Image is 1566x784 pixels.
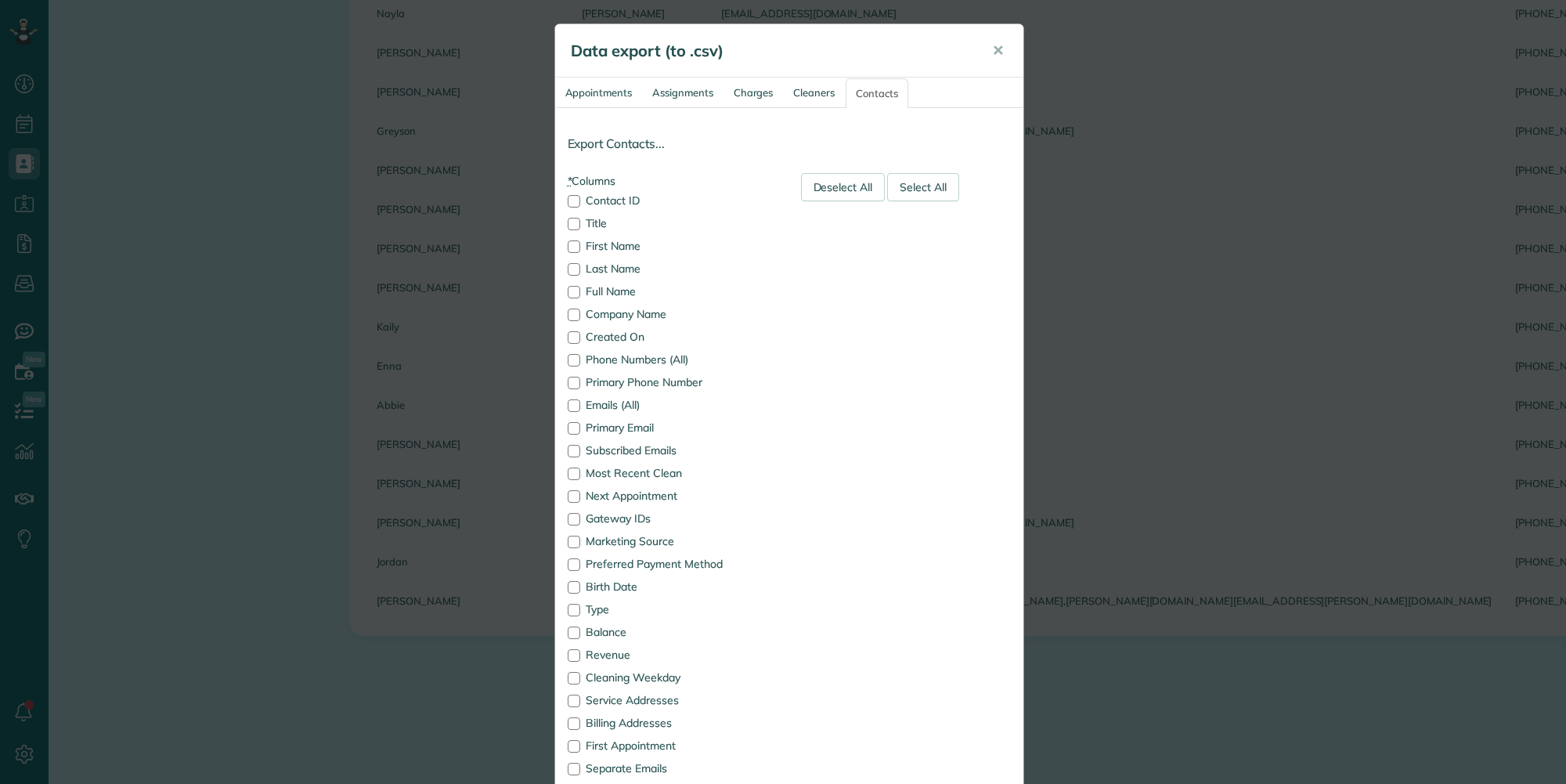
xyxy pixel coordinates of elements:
[568,740,778,751] label: First Appointment
[568,627,778,638] label: Balance
[568,695,778,706] label: Service Addresses
[571,40,970,62] h5: Data export (to .csv)
[568,286,778,297] label: Full Name
[568,604,778,615] label: Type
[568,558,778,569] label: Preferred Payment Method
[568,218,778,229] label: Title
[568,240,778,251] label: First Name
[643,78,723,107] a: Assignments
[568,173,778,189] label: Columns
[801,173,886,201] div: Deselect All
[568,354,778,365] label: Phone Numbers (All)
[568,763,778,774] label: Separate Emails
[568,399,778,410] label: Emails (All)
[568,331,778,342] label: Created On
[724,78,783,107] a: Charges
[568,581,778,592] label: Birth Date
[568,468,778,479] label: Most Recent Clean
[887,173,959,201] div: Select All
[568,649,778,660] label: Revenue
[568,263,778,274] label: Last Name
[846,78,908,108] a: Contacts
[568,422,778,433] label: Primary Email
[568,195,778,206] label: Contact ID
[568,672,778,683] label: Cleaning Weekday
[556,78,642,107] a: Appointments
[784,78,844,107] a: Cleaners
[568,717,778,728] label: Billing Addresses
[568,513,778,524] label: Gateway IDs
[568,445,778,456] label: Subscribed Emails
[568,536,778,547] label: Marketing Source
[568,309,778,320] label: Company Name
[568,490,778,501] label: Next Appointment
[568,137,1011,150] h4: Export Contacts...
[568,377,778,388] label: Primary Phone Number
[992,42,1004,60] span: ✕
